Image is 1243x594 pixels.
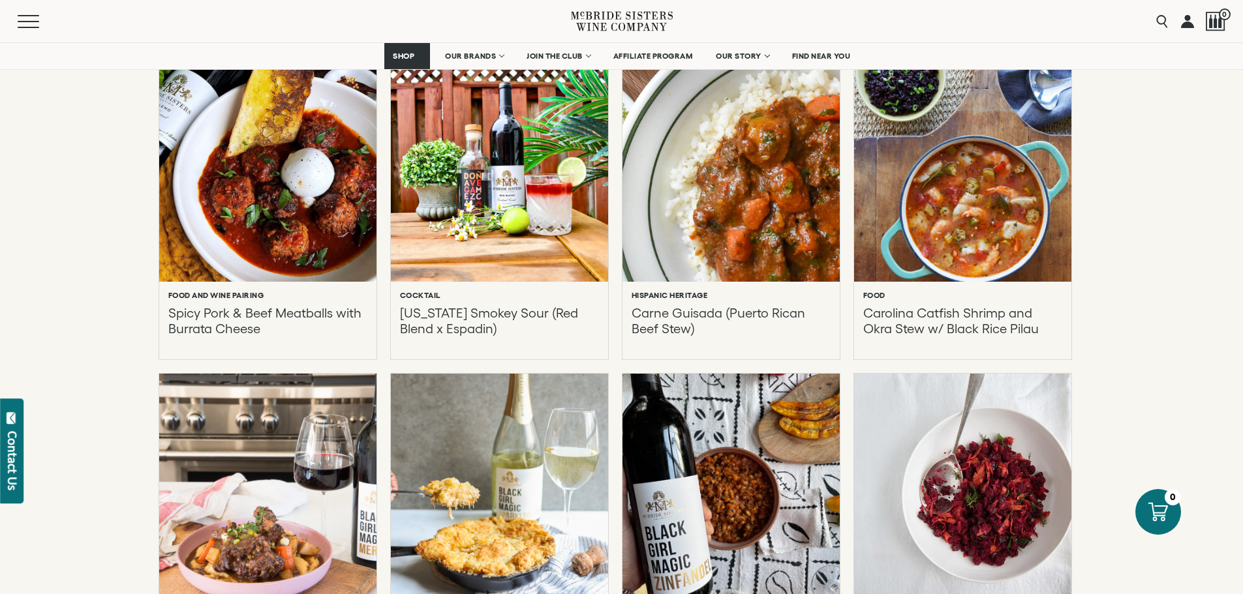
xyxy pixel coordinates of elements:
[1165,489,1181,505] div: 0
[863,291,885,300] h6: Food
[622,55,840,359] a: Carne Guisada (Puerto Rican Beef Stew) Hispanic Heritage Carne Guisada (Puerto Rican Beef Stew)
[707,43,777,69] a: OUR STORY
[863,305,1062,336] p: Carolina Catfish Shrimp and Okra Stew w/ Black Rice Pilau
[18,15,65,28] button: Mobile Menu Trigger
[1219,8,1231,20] span: 0
[445,52,496,61] span: OUR BRANDS
[605,43,701,69] a: AFFILIATE PROGRAM
[632,305,831,336] p: Carne Guisada (Puerto Rican Beef Stew)
[168,305,367,336] p: Spicy Pork & Beef Meatballs with Burrata Cheese
[716,52,761,61] span: OUR STORY
[391,55,608,359] a: New York Smokey Sour (Red Blend x Espadin) Cocktail [US_STATE] Smokey Sour (Red Blend x Espadin)
[854,55,1071,359] a: Carolina Catfish Shrimp and Okra Stew w/ Black Rice Pilau Food Carolina Catfish Shrimp and Okra S...
[527,52,583,61] span: JOIN THE CLUB
[400,305,599,336] p: [US_STATE] Smokey Sour (Red Blend x Espadin)
[168,291,264,300] h6: Food and Wine Pairing
[613,52,693,61] span: AFFILIATE PROGRAM
[384,43,430,69] a: SHOP
[792,52,851,61] span: FIND NEAR YOU
[518,43,598,69] a: JOIN THE CLUB
[437,43,512,69] a: OUR BRANDS
[159,55,376,359] a: Spicy Pork & Beef Meatballs with Burrata Cheese Food and Wine Pairing Spicy Pork & Beef Meatballs...
[632,291,708,300] h6: Hispanic Heritage
[400,291,441,300] h6: Cocktail
[6,431,19,490] div: Contact Us
[784,43,859,69] a: FIND NEAR YOU
[393,52,415,61] span: SHOP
